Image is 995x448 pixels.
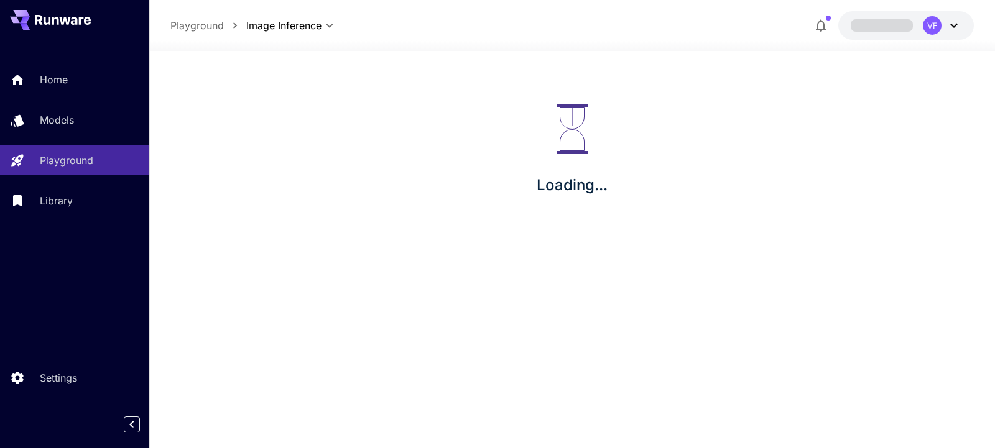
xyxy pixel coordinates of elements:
[40,193,73,208] p: Library
[923,16,942,35] div: VF
[537,174,608,196] p: Loading...
[133,413,149,436] div: Collapse sidebar
[40,153,93,168] p: Playground
[170,18,246,33] nav: breadcrumb
[246,18,322,33] span: Image Inference
[170,18,224,33] a: Playground
[40,112,74,127] p: Models
[124,416,140,432] button: Collapse sidebar
[838,11,974,40] button: VF
[40,370,77,385] p: Settings
[40,72,68,87] p: Home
